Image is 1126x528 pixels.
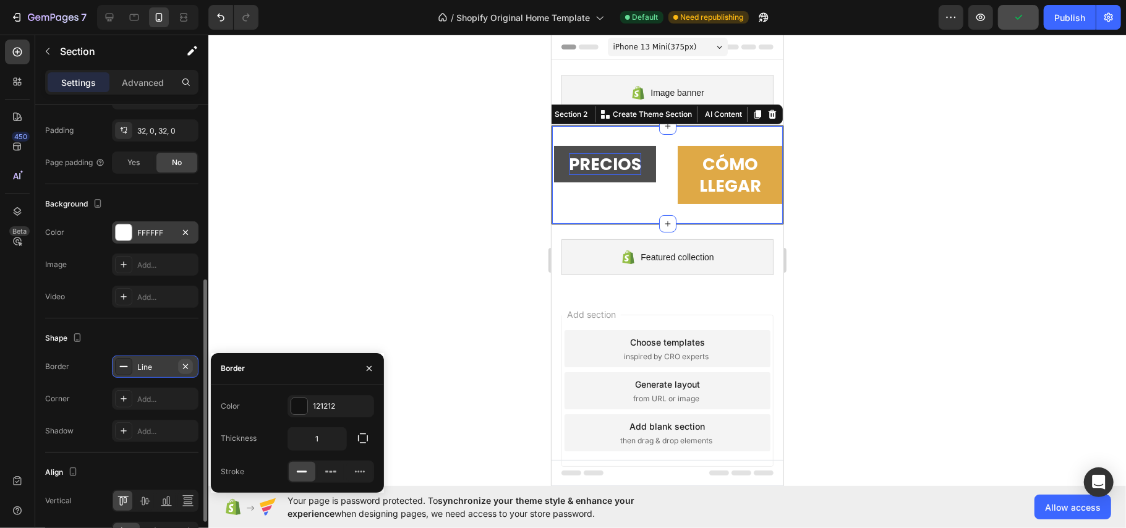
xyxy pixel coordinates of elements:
[45,196,105,213] div: Background
[313,401,371,412] div: 121212
[45,259,67,270] div: Image
[81,10,87,25] p: 7
[1084,467,1114,497] div: Open Intercom Messenger
[45,361,69,372] div: Border
[45,291,65,302] div: Video
[221,401,240,412] div: Color
[137,228,173,239] div: FFFFFF
[45,227,64,238] div: Color
[45,125,74,136] div: Padding
[45,464,80,481] div: Align
[552,35,783,486] iframe: Design area
[60,44,161,59] p: Section
[221,363,245,374] div: Border
[681,12,744,23] span: Need republishing
[122,76,164,89] p: Advanced
[137,362,173,373] div: Line
[172,157,182,168] span: No
[137,426,195,437] div: Add...
[137,292,195,303] div: Add...
[45,495,72,506] div: Vertical
[45,393,70,404] div: Corner
[12,132,30,142] div: 450
[208,5,258,30] div: Undo/Redo
[288,428,346,450] input: Auto
[137,126,195,137] div: 32, 0, 32, 0
[1054,11,1085,24] div: Publish
[1044,5,1096,30] button: Publish
[633,12,659,23] span: Default
[9,226,30,236] div: Beta
[1045,501,1101,514] span: Allow access
[457,11,591,24] span: Shopify Original Home Template
[137,394,195,405] div: Add...
[45,330,85,347] div: Shape
[5,5,92,30] button: 7
[45,157,105,168] div: Page padding
[127,157,140,168] span: Yes
[1034,495,1111,519] button: Allow access
[137,260,195,271] div: Add...
[45,425,74,436] div: Shadow
[221,433,257,444] div: Thickness
[61,76,96,89] p: Settings
[288,494,683,520] span: Your page is password protected. To when designing pages, we need access to your store password.
[451,11,454,24] span: /
[221,466,244,477] div: Stroke
[288,495,634,519] span: synchronize your theme style & enhance your experience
